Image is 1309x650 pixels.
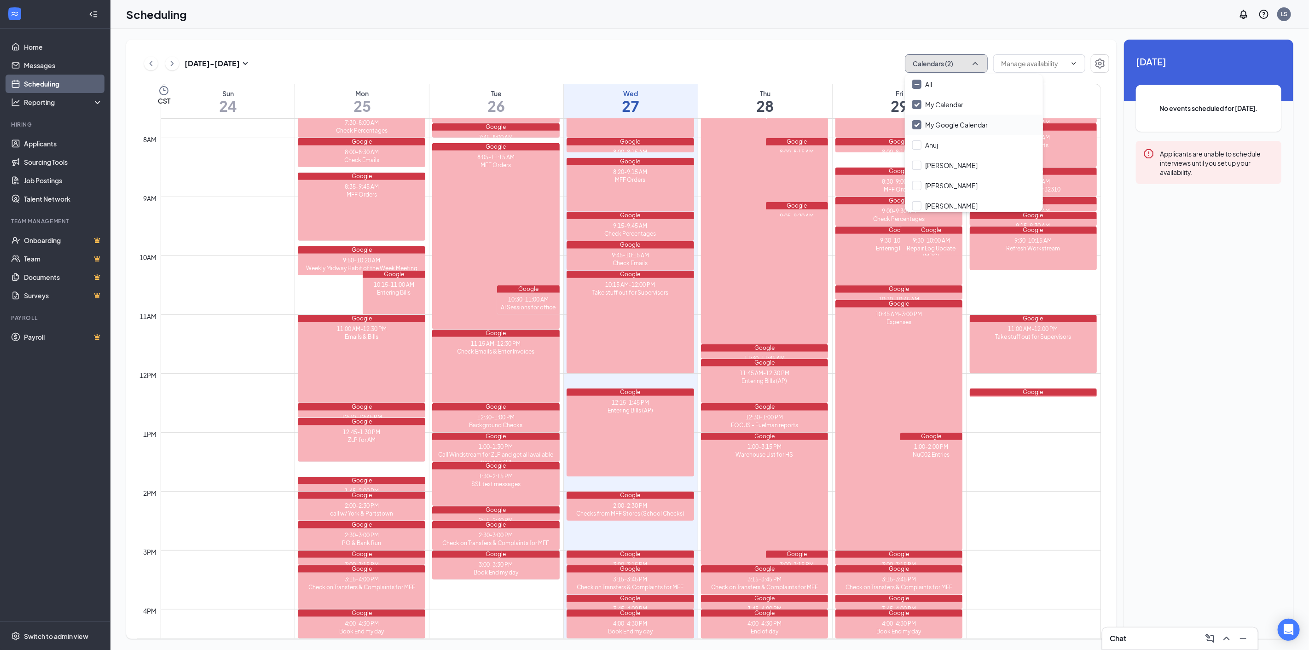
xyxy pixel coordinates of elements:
div: 3:15-3:45 PM [701,575,828,583]
div: Google [835,551,963,558]
div: Google [970,226,1097,234]
a: TeamCrown [24,250,103,268]
div: 9:15-9:45 AM [567,222,694,230]
svg: Analysis [11,98,20,107]
button: ComposeMessage [1203,631,1217,646]
button: Settings [1091,54,1109,73]
div: Google [701,595,828,602]
div: Check on Transfers & Complaints for MFF [298,583,425,591]
div: Google [766,138,828,145]
div: Thu [698,89,832,98]
a: Job Postings [24,171,103,190]
h3: [DATE] - [DATE] [185,58,240,69]
svg: Error [1143,148,1154,159]
svg: Notifications [1238,9,1249,20]
div: Open Intercom Messenger [1278,619,1300,641]
div: Google [298,418,425,425]
div: Google [567,158,694,165]
svg: Settings [11,632,20,641]
a: PayrollCrown [24,328,103,346]
div: PO & Bank Run [298,539,425,547]
button: ChevronLeft [144,57,158,70]
div: 1pm [142,429,159,439]
input: Manage availability [1001,58,1066,69]
h1: 29 [833,98,967,114]
div: Reporting [24,98,103,107]
div: Google [567,565,694,573]
div: LS [1281,10,1287,18]
div: Google [432,403,560,411]
div: Google [298,138,425,145]
div: 4:00-4:30 PM [298,620,425,627]
button: Calendars (2)ChevronUp [905,54,988,73]
div: MFF Orders [432,161,560,169]
a: DocumentsCrown [24,268,103,286]
div: SSL text messages [432,480,560,488]
a: Messages [24,56,103,75]
h1: 27 [564,98,698,114]
div: NuC02 Entries [900,451,963,458]
div: Google [701,565,828,573]
div: Check Percentages [835,215,963,223]
div: Google [766,202,828,209]
div: Check Emails & Enter Invoices [432,348,560,355]
div: MFF Orders [835,186,963,193]
div: Expenses [835,318,963,326]
div: Google [432,143,560,151]
div: 11:00 AM-12:30 PM [298,325,425,333]
div: 11:30-11:45 AM [701,354,828,362]
div: Google [567,389,694,396]
div: End of day [701,627,828,635]
svg: Settings [1095,58,1106,69]
div: Book End my day [432,569,560,576]
button: ChevronRight [165,57,179,70]
div: Google [432,123,560,131]
div: Entering Bills (AP) [701,377,828,385]
div: 2:15-2:30 PM [432,517,560,524]
div: 3:45-4:00 PM [567,605,694,613]
div: 2:00-2:30 PM [298,502,425,510]
div: 9:30-10:30 AM [835,237,963,244]
h1: 24 [161,98,295,114]
div: 4:00-4:30 PM [567,620,694,627]
div: 8:05-11:15 AM [432,153,560,161]
div: Google [970,315,1097,322]
div: Google [701,344,828,352]
a: August 24, 2025 [161,84,295,118]
div: Entering Bills (AP) [567,406,694,414]
div: 2:30-3:00 PM [298,531,425,539]
a: Sourcing Tools [24,153,103,171]
div: FOCUS - Fuelman reports [701,421,828,429]
div: Google [835,565,963,573]
div: Entering Bills (AP) [835,244,963,252]
div: Google [567,595,694,602]
span: No events scheduled for [DATE]. [1154,103,1263,113]
div: Check on Transfers & Complaints for MFF [835,583,963,591]
div: 8:00-8:15 AM [835,148,963,156]
svg: ComposeMessage [1205,633,1216,644]
div: Google [298,565,425,573]
div: Google [835,300,963,308]
a: August 25, 2025 [295,84,429,118]
div: Google [970,389,1097,396]
div: Google [363,271,425,278]
div: 1:00-1:30 PM [432,443,560,451]
div: Entering Bills [363,289,425,296]
div: Check Percentages [567,230,694,238]
div: Google [298,492,425,499]
div: 11:15 AM-12:30 PM [432,340,560,348]
div: Google [567,212,694,219]
div: 8:30-9:00 AM [835,178,963,186]
div: Check Emails [567,259,694,267]
div: 10:30-11:00 AM [497,296,560,303]
div: Check on Transfers & Complaints for MFF [567,583,694,591]
div: Fri [833,89,967,98]
div: Emails & Bills [298,333,425,341]
button: ChevronUp [1219,631,1234,646]
div: 8:00-8:30 AM [298,148,425,156]
a: August 29, 2025 [833,84,967,118]
div: Google [835,595,963,602]
div: Check on Transfers & Complaints for MFF [432,539,560,547]
div: Google [835,168,963,175]
div: 12:30-1:00 PM [701,413,828,421]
